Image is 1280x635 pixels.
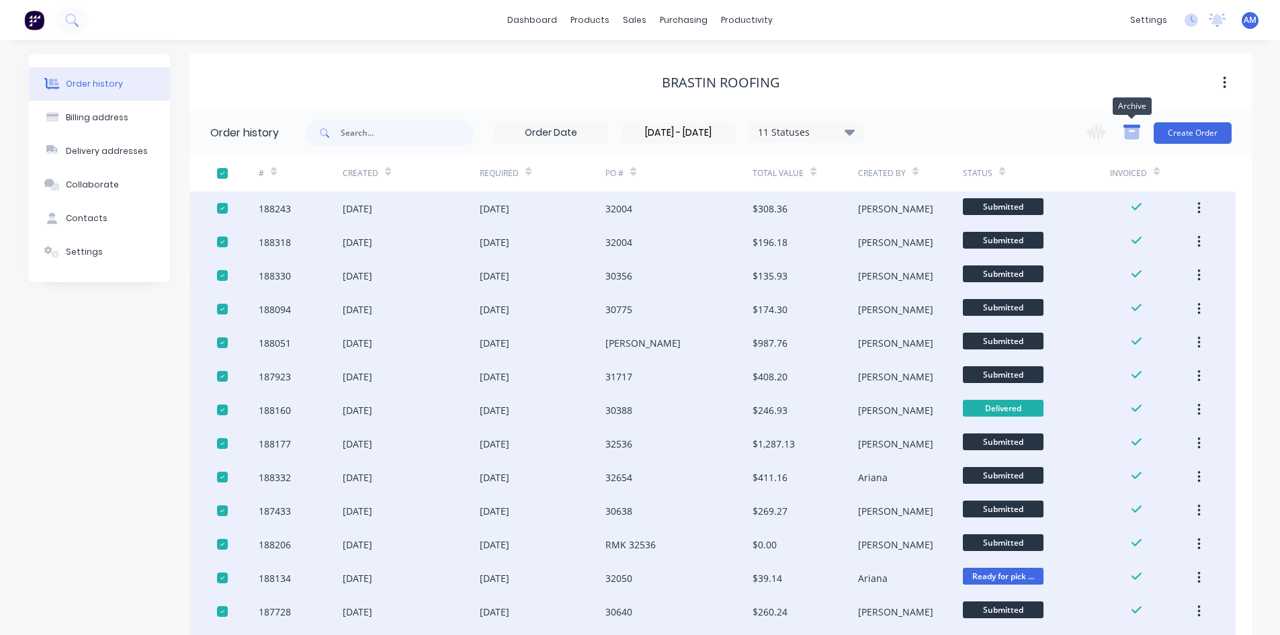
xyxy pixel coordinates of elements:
div: 30775 [605,302,632,316]
button: Delivery addresses [29,134,170,168]
div: productivity [714,10,779,30]
div: [DATE] [480,302,509,316]
span: Submitted [963,198,1043,215]
div: [DATE] [343,437,372,451]
div: sales [616,10,653,30]
div: Total Value [753,167,804,179]
div: Created By [858,155,963,192]
div: PO # [605,155,753,192]
button: Create Order [1154,122,1232,144]
div: [PERSON_NAME] [858,605,933,619]
div: [DATE] [343,470,372,484]
div: Delivery addresses [66,145,148,157]
button: Billing address [29,101,170,134]
div: $308.36 [753,202,787,216]
div: [PERSON_NAME] [858,370,933,384]
div: [DATE] [343,504,372,518]
div: 188177 [259,437,291,451]
div: PO # [605,167,624,179]
div: [DATE] [480,370,509,384]
button: Order history [29,67,170,101]
div: # [259,167,264,179]
div: 30388 [605,403,632,417]
span: Submitted [963,232,1043,249]
div: [PERSON_NAME] [858,235,933,249]
div: $260.24 [753,605,787,619]
span: Submitted [963,501,1043,517]
div: [DATE] [480,437,509,451]
div: [PERSON_NAME] [858,302,933,316]
span: Submitted [963,366,1043,383]
div: 30638 [605,504,632,518]
div: [DATE] [480,202,509,216]
button: Collaborate [29,168,170,202]
div: 187728 [259,605,291,619]
div: 32050 [605,571,632,585]
div: [DATE] [343,302,372,316]
div: 188051 [259,336,291,350]
div: Created By [858,167,906,179]
div: $135.93 [753,269,787,283]
div: Required [480,155,606,192]
div: Ariana [858,470,888,484]
div: 30640 [605,605,632,619]
div: Status [963,167,992,179]
div: 188330 [259,269,291,283]
div: 188206 [259,538,291,552]
div: Ariana [858,571,888,585]
div: $269.27 [753,504,787,518]
div: RMK 32536 [605,538,656,552]
div: [DATE] [480,571,509,585]
button: Contacts [29,202,170,235]
div: [DATE] [343,336,372,350]
div: 188160 [259,403,291,417]
div: products [564,10,616,30]
span: Submitted [963,299,1043,316]
div: 32654 [605,470,632,484]
div: [DATE] [480,336,509,350]
div: [PERSON_NAME] [858,202,933,216]
div: $987.76 [753,336,787,350]
div: $411.16 [753,470,787,484]
div: 188318 [259,235,291,249]
span: AM [1244,14,1256,26]
div: [DATE] [343,235,372,249]
input: Order Date [495,123,607,143]
div: [PERSON_NAME] [858,437,933,451]
div: [DATE] [480,538,509,552]
div: Total Value [753,155,857,192]
div: 32004 [605,235,632,249]
div: Invoiced [1110,167,1147,179]
div: [DATE] [343,403,372,417]
div: [DATE] [480,605,509,619]
div: Archive [1113,97,1152,115]
div: Created [343,155,479,192]
input: Invoice Date [622,123,735,143]
div: [DATE] [480,235,509,249]
span: Submitted [963,433,1043,450]
div: 187923 [259,370,291,384]
div: Invoiced [1110,155,1194,192]
button: Settings [29,235,170,269]
div: Order history [210,125,279,141]
div: Contacts [66,212,108,224]
div: $0.00 [753,538,777,552]
div: [PERSON_NAME] [858,538,933,552]
div: [DATE] [480,269,509,283]
div: purchasing [653,10,714,30]
div: 11 Statuses [750,125,863,140]
div: 188243 [259,202,291,216]
span: Delivered [963,400,1043,417]
div: 31717 [605,370,632,384]
div: [PERSON_NAME] [858,269,933,283]
span: Submitted [963,534,1043,551]
div: 30356 [605,269,632,283]
div: [DATE] [343,370,372,384]
img: Factory [24,10,44,30]
div: [DATE] [480,403,509,417]
div: [PERSON_NAME] [858,504,933,518]
span: Submitted [963,333,1043,349]
input: Search... [341,120,474,146]
div: Settings [66,246,103,258]
div: [PERSON_NAME] [858,336,933,350]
